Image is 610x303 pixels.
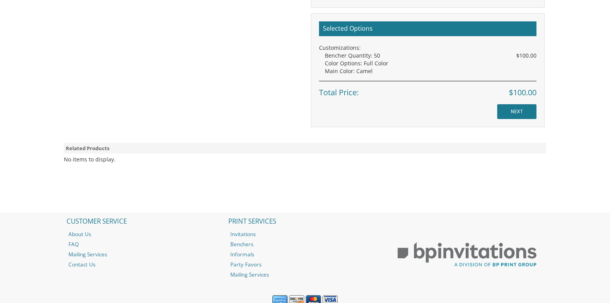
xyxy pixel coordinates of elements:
[64,143,546,154] div: Related Products
[224,214,386,229] h2: PRINT SERVICES
[224,259,386,270] a: Party Favors
[319,44,536,52] div: Customizations:
[387,235,548,274] img: BP Print Group
[224,229,386,239] a: Invitations
[509,87,536,98] span: $100.00
[63,229,224,239] a: About Us
[325,60,536,67] div: Color Options: Full Color
[224,249,386,259] a: Informals
[224,239,386,249] a: Benchers
[63,259,224,270] a: Contact Us
[63,214,224,229] h2: CUSTOMER SERVICE
[63,239,224,249] a: FAQ
[325,67,536,75] div: Main Color: Camel
[63,249,224,259] a: Mailing Services
[64,156,116,163] div: No items to display.
[319,21,536,36] h2: Selected Options
[516,52,536,60] span: $100.00
[224,270,386,280] a: Mailing Services
[497,104,536,119] input: NEXT
[319,81,536,98] div: Total Price:
[325,52,536,60] div: Bencher Quantity: 50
